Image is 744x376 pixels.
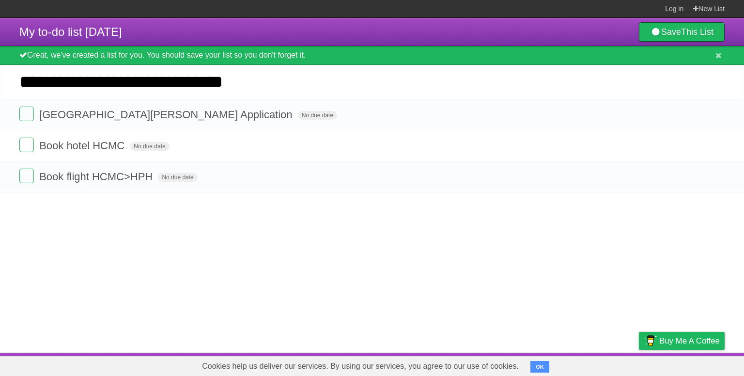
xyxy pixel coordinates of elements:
[158,173,197,182] span: No due date
[644,332,657,349] img: Buy me a coffee
[542,355,581,374] a: Developers
[39,171,155,183] span: Book flight HCMC>HPH
[19,169,34,183] label: Done
[298,111,337,120] span: No due date
[593,355,615,374] a: Terms
[39,109,294,121] span: [GEOGRAPHIC_DATA][PERSON_NAME] Application
[639,22,725,42] a: SaveThis List
[530,361,549,373] button: OK
[19,107,34,121] label: Done
[659,332,720,349] span: Buy me a coffee
[626,355,651,374] a: Privacy
[130,142,169,151] span: No due date
[192,357,528,376] span: Cookies help us deliver our services. By using our services, you agree to our use of cookies.
[510,355,530,374] a: About
[19,138,34,152] label: Done
[19,25,122,38] span: My to-do list [DATE]
[681,27,713,37] b: This List
[664,355,725,374] a: Suggest a feature
[639,332,725,350] a: Buy me a coffee
[39,140,127,152] span: Book hotel HCMC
